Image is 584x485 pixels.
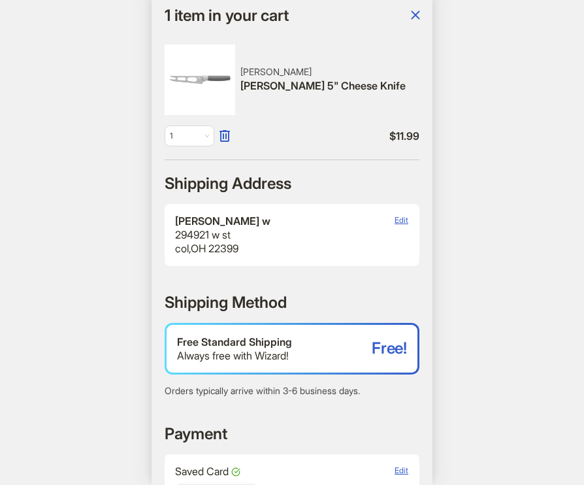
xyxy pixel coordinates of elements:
[177,335,372,349] div: Free Standard Shipping
[240,79,419,93] div: [PERSON_NAME] 5" Cheese Knife
[394,214,409,226] button: Edit
[165,292,287,312] h2: Shipping Method
[175,465,240,478] span: Saved Card
[175,242,270,256] div: col , OH 22399
[372,340,407,357] span: Free!
[165,173,291,193] h2: Shipping Address
[165,424,227,444] h2: Payment
[395,465,408,475] span: Edit
[165,44,235,115] img: BergHOFF Leo 5" Cheese Knife
[177,349,372,363] div: Always free with Wizard!
[165,7,288,24] h1: 1 item in your cart
[395,215,408,225] span: Edit
[240,66,419,78] div: [PERSON_NAME]
[175,214,270,228] div: [PERSON_NAME] w
[170,126,209,146] span: 1
[165,385,419,397] div: Orders typically arrive within 3-6 business days.
[394,465,409,476] button: Edit
[240,129,419,143] span: $ 11.99
[175,228,270,242] div: 294921 w st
